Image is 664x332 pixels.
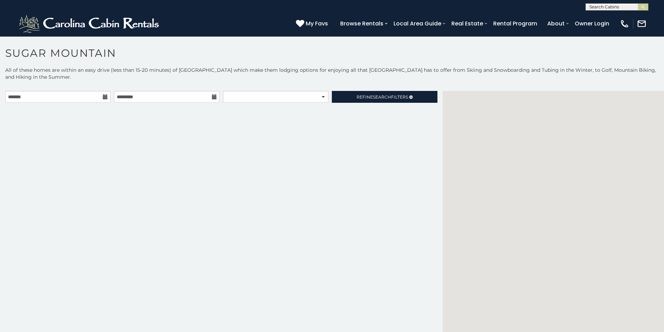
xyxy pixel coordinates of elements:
img: mail-regular-white.png [637,19,647,29]
a: Owner Login [571,17,613,30]
a: Rental Program [490,17,541,30]
a: Real Estate [448,17,487,30]
img: White-1-2.png [17,13,162,34]
a: Local Area Guide [390,17,445,30]
span: Search [373,94,391,100]
a: Browse Rentals [337,17,387,30]
span: My Favs [306,19,328,28]
a: About [544,17,568,30]
img: phone-regular-white.png [620,19,629,29]
span: Refine Filters [357,94,408,100]
a: RefineSearchFilters [332,91,437,103]
a: My Favs [296,19,330,28]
